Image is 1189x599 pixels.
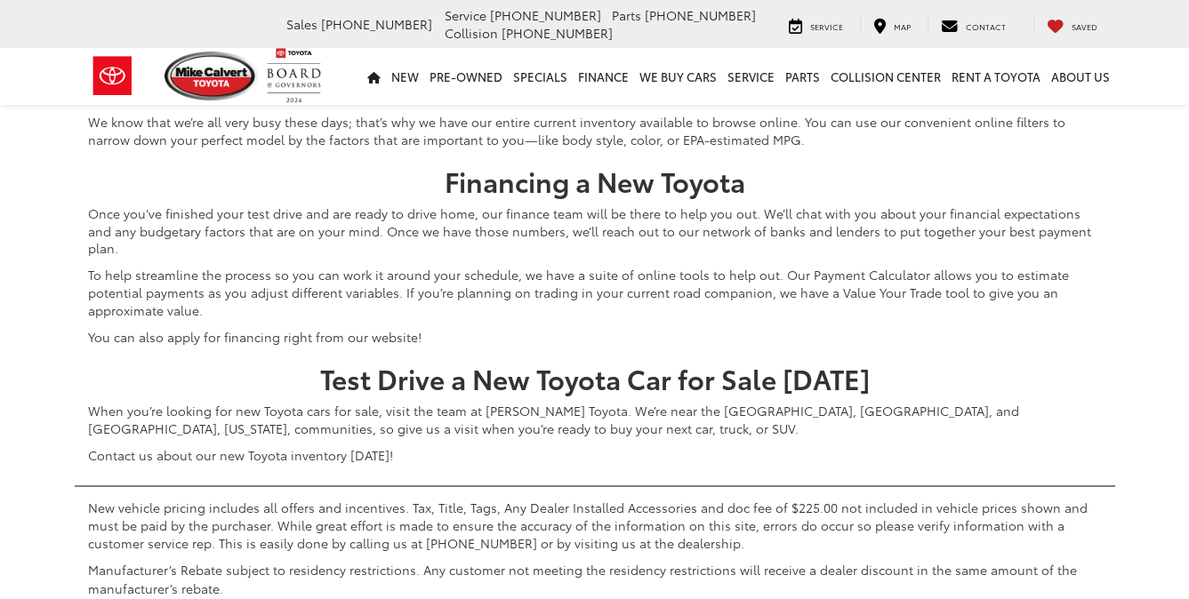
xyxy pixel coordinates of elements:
span: Map [894,20,911,32]
p: Once you’ve finished your test drive and are ready to drive home, our finance team will be there ... [88,204,1102,258]
span: Sales [286,15,317,33]
a: Contact [928,16,1019,34]
span: [PHONE_NUMBER] [502,24,613,42]
a: Collision Center [825,48,946,105]
a: WE BUY CARS [634,48,722,105]
span: Parts [612,6,641,24]
a: Service [775,16,856,34]
p: When you’re looking for new Toyota cars for sale, visit the team at [PERSON_NAME] Toyota. We’re n... [88,402,1102,437]
span: Saved [1072,20,1097,32]
strong: Financing a New Toyota [445,162,745,200]
p: To help streamline the process so you can work it around your schedule, we have a suite of online... [88,266,1102,319]
span: Service [810,20,843,32]
strong: Test Drive a New Toyota Car for Sale [DATE] [320,359,870,397]
a: Pre-Owned [424,48,508,105]
a: New [386,48,424,105]
a: Rent a Toyota [946,48,1046,105]
span: Collision [445,24,498,42]
span: [PHONE_NUMBER] [490,6,601,24]
a: Service [722,48,780,105]
p: Contact us about our new Toyota inventory [DATE]! [88,446,1102,464]
a: Finance [573,48,634,105]
a: Home [362,48,386,105]
span: [PHONE_NUMBER] [321,15,432,33]
p: You can also apply for financing right from our website! [88,328,1102,346]
img: Mike Calvert Toyota [165,52,259,100]
p: Manufacturer’s Rebate subject to residency restrictions. Any customer not meeting the residency r... [88,561,1102,596]
span: [PHONE_NUMBER] [645,6,756,24]
p: New vehicle pricing includes all offers and incentives. Tax, Title, Tags, Any Dealer Installed Ac... [88,499,1102,552]
span: Contact [966,20,1006,32]
a: Map [860,16,924,34]
a: Parts [780,48,825,105]
a: Specials [508,48,573,105]
span: Service [445,6,486,24]
img: Toyota [79,47,146,105]
a: My Saved Vehicles [1033,16,1111,34]
p: We know that we’re all very busy these days; that’s why we have our entire current inventory avai... [88,113,1102,148]
a: About Us [1046,48,1115,105]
